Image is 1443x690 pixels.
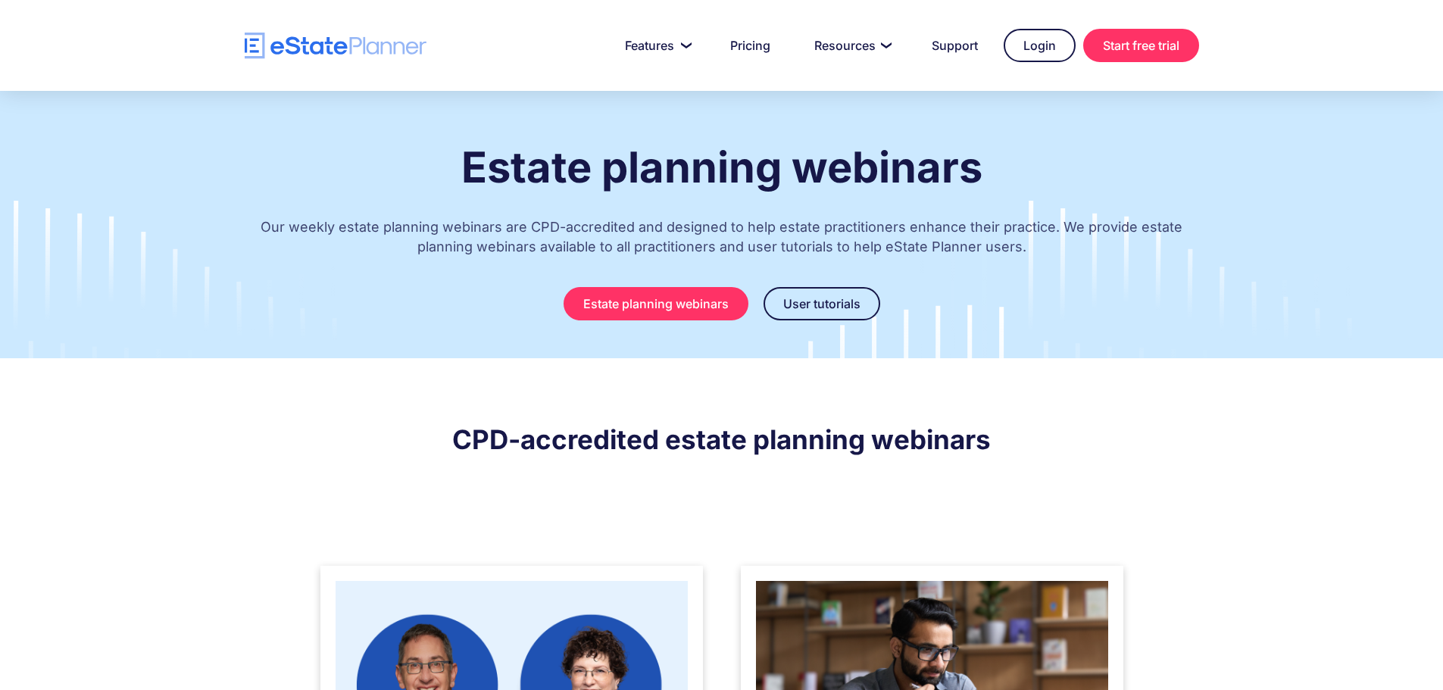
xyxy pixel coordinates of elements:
[607,30,704,61] a: Features
[796,30,906,61] a: Resources
[764,287,880,320] a: User tutorials
[461,142,982,193] strong: Estate planning webinars
[564,287,748,320] a: Estate planning webinars
[914,30,996,61] a: Support
[1083,29,1199,62] a: Start free trial
[1004,29,1076,62] a: Login
[245,33,426,59] a: home
[245,202,1199,279] p: Our weekly estate planning webinars are CPD-accredited and designed to help estate practitioners ...
[712,30,789,61] a: Pricing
